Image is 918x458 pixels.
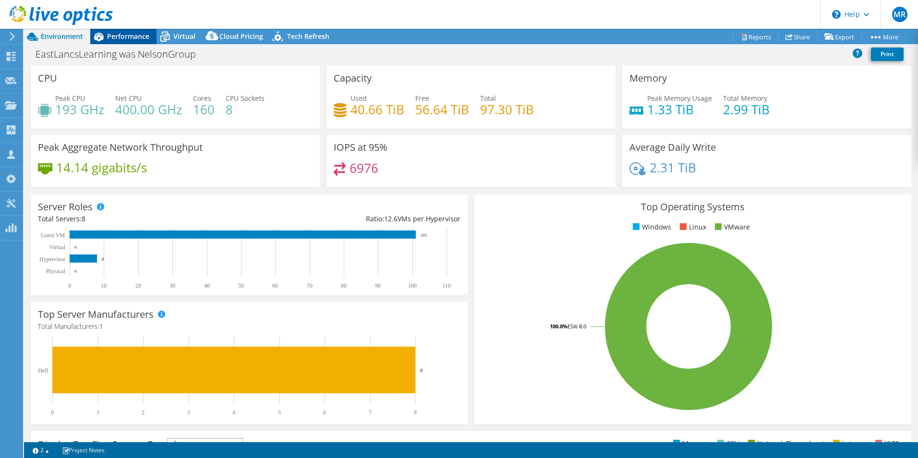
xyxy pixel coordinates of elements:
[671,438,709,449] li: Memory
[629,142,716,153] h3: Average Daily Write
[278,409,281,416] text: 5
[415,94,429,103] span: Free
[219,32,263,41] span: Cloud Pricing
[873,438,899,449] li: IOPS
[204,282,210,289] text: 40
[723,104,770,115] h4: 2.99 TiB
[38,142,203,153] h3: Peak Aggregate Network Throughput
[482,202,904,212] h3: Top Operating Systems
[74,269,77,274] text: 0
[817,29,862,44] a: Export
[630,222,671,232] li: Windows
[746,438,824,449] li: Network Throughput
[892,7,907,22] span: MR
[871,48,904,61] a: Print
[341,282,347,289] text: 80
[41,32,83,41] span: Environment
[249,214,460,224] div: Ratio: VMs per Hypervisor
[232,409,235,416] text: 4
[193,104,215,115] h4: 160
[832,10,841,19] svg: \n
[715,438,739,449] li: CPU
[38,202,93,212] h3: Server Roles
[55,94,85,103] span: Peak CPU
[41,232,65,239] text: Guest VM
[375,282,381,289] text: 90
[384,214,398,223] span: 12.6
[778,29,818,44] a: Share
[26,444,56,456] a: 2
[350,163,378,173] h4: 6976
[107,32,149,41] span: Performance
[168,439,243,450] span: IOPS
[334,142,387,153] h3: IOPS at 95%
[142,409,145,416] text: 2
[480,104,534,115] h4: 97.30 TiB
[480,94,496,103] span: Total
[550,323,568,330] tspan: 100.0%
[49,244,66,251] text: Virtual
[55,444,111,456] a: Project Notes
[647,94,712,103] span: Peak Memory Usage
[831,438,867,449] li: Latency
[74,245,77,250] text: 0
[38,73,57,84] h3: CPU
[408,282,417,289] text: 100
[272,282,278,289] text: 60
[56,162,147,173] h4: 14.14 gigabits/s
[238,282,244,289] text: 50
[568,323,586,330] tspan: ESXi 8.0
[414,409,417,416] text: 8
[193,94,211,103] span: Cores
[723,94,767,103] span: Total Memory
[350,94,367,103] span: Used
[38,367,48,374] text: Dell
[51,409,54,416] text: 0
[647,104,712,115] h4: 1.33 TiB
[82,214,85,223] span: 8
[101,282,107,289] text: 10
[115,104,182,115] h4: 400.00 GHz
[99,322,103,331] span: 1
[861,29,906,44] a: More
[650,162,696,173] h4: 2.31 TiB
[226,104,265,115] h4: 8
[421,233,427,238] text: 101
[629,73,667,84] h3: Memory
[307,282,313,289] text: 70
[97,409,99,416] text: 1
[187,409,190,416] text: 3
[713,222,750,232] li: VMware
[68,282,71,289] text: 0
[55,104,104,115] h4: 193 GHz
[31,49,211,60] h1: EastLancsLearning was NelsonGroup
[135,282,141,289] text: 20
[169,282,175,289] text: 30
[173,32,195,41] span: Virtual
[39,256,65,263] text: Hypervisor
[115,94,142,103] span: Net CPU
[38,214,249,224] div: Total Servers:
[369,409,372,416] text: 7
[226,94,265,103] span: CPU Sockets
[46,268,65,275] text: Physical
[287,32,329,41] span: Tech Refresh
[334,73,372,84] h3: Capacity
[102,257,104,262] text: 8
[442,282,451,289] text: 110
[350,104,404,115] h4: 40.66 TiB
[415,104,469,115] h4: 56.64 TiB
[420,367,423,373] text: 8
[323,409,326,416] text: 6
[677,222,706,232] li: Linux
[733,29,779,44] a: Reports
[38,321,460,332] h4: Total Manufacturers:
[38,309,154,320] h3: Top Server Manufacturers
